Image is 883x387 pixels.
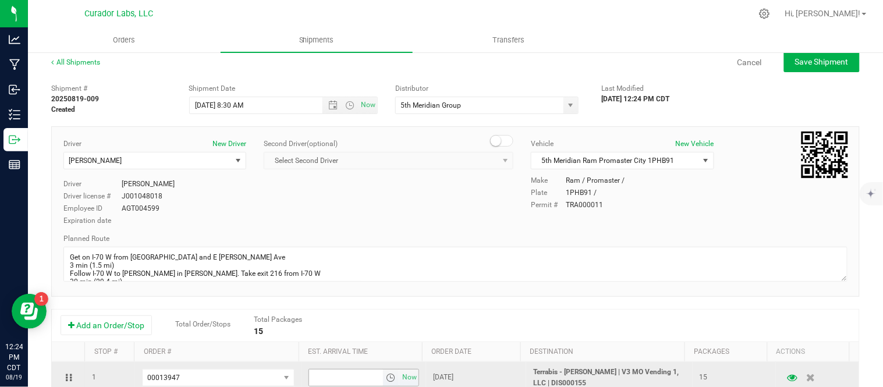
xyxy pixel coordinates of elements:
label: Plate [531,187,566,198]
button: Save Shipment [784,51,860,72]
p: 12:24 PM CDT [5,342,23,373]
a: Stop # [94,347,118,356]
inline-svg: Inventory [9,109,20,120]
div: Ram / Promaster / [566,175,625,186]
span: Shipments [283,35,350,45]
label: Driver [63,139,81,149]
div: AGT004599 [122,203,159,214]
span: Save Shipment [795,57,849,66]
button: New Vehicle [676,139,714,149]
span: select [383,370,400,386]
label: Second Driver [264,139,338,149]
a: Shipments [221,28,413,52]
div: TRA000011 [566,200,603,210]
label: Permit # [531,200,566,210]
strong: 20250819-009 [51,95,99,103]
label: Expiration date [63,215,122,226]
span: Hi, [PERSON_NAME]! [785,9,861,18]
span: select [279,370,294,386]
span: Total Order/Stops [175,320,230,328]
button: Add an Order/Stop [61,315,152,335]
span: Set Current date [359,97,378,113]
strong: 15 [254,326,263,336]
span: Shipment # [51,83,172,94]
strong: [DATE] 12:24 PM CDT [602,95,670,103]
span: select [563,97,578,113]
span: Transfers [477,35,541,45]
span: Curador Labs, LLC [84,9,153,19]
div: Manage settings [757,8,772,19]
iframe: Resource center [12,294,47,329]
label: Shipment Date [189,83,236,94]
label: Vehicle [531,139,554,149]
span: select [698,152,713,169]
a: Orders [28,28,221,52]
span: 1 [92,372,96,383]
span: Set Current date [400,369,420,386]
span: select [231,152,246,169]
span: (optional) [307,140,338,148]
a: Transfers [413,28,605,52]
a: Est. arrival time [308,347,368,356]
inline-svg: Manufacturing [9,59,20,70]
label: Driver license # [63,191,122,201]
label: Distributor [395,83,428,94]
span: 5th Meridian Ram Promaster City 1PHB91 [531,152,698,169]
iframe: Resource center unread badge [34,292,48,306]
inline-svg: Inbound [9,84,20,95]
span: 15 [700,372,708,383]
a: Cancel [737,56,762,68]
span: select [399,370,419,386]
a: Destination [530,347,573,356]
label: Make [531,175,566,186]
inline-svg: Outbound [9,134,20,145]
div: J001048018 [122,191,162,201]
p: 08/19 [5,373,23,382]
span: Total Packages [254,315,302,324]
input: Select [396,97,558,113]
span: 00013947 [147,374,180,382]
inline-svg: Reports [9,159,20,171]
div: [PERSON_NAME] [122,179,175,189]
a: All Shipments [51,58,100,66]
span: Orders [97,35,151,45]
label: Driver [63,179,122,189]
a: Packages [694,347,730,356]
a: Order # [144,347,171,356]
span: [DATE] [433,372,453,383]
img: Scan me! [802,132,848,178]
inline-svg: Analytics [9,34,20,45]
span: Open the date view [323,101,343,110]
strong: Created [51,105,75,113]
button: New Driver [212,139,246,149]
th: Actions [767,342,849,362]
label: Employee ID [63,203,122,214]
qrcode: 20250819-009 [802,132,848,178]
span: [PERSON_NAME] [69,157,122,165]
div: 1PHB91 / [566,187,597,198]
label: Last Modified [602,83,644,94]
span: Open the time view [340,101,360,110]
span: Planned Route [63,235,109,243]
a: Order date [431,347,471,356]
